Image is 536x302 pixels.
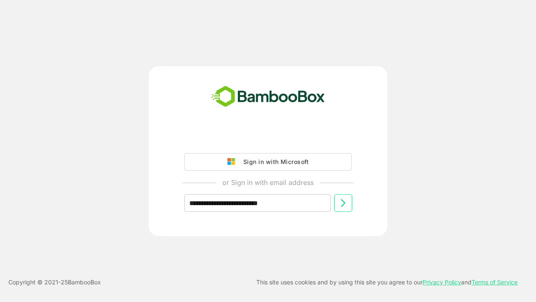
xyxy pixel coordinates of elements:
[256,277,518,287] p: This site uses cookies and by using this site you agree to our and
[184,153,352,171] button: Sign in with Microsoft
[472,279,518,286] a: Terms of Service
[8,277,101,287] p: Copyright © 2021- 25 BambooBox
[227,158,239,166] img: google
[207,83,330,111] img: bamboobox
[180,130,356,148] iframe: Sign in with Google Button
[423,279,461,286] a: Privacy Policy
[239,156,309,167] div: Sign in with Microsoft
[222,177,314,187] p: or Sign in with email address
